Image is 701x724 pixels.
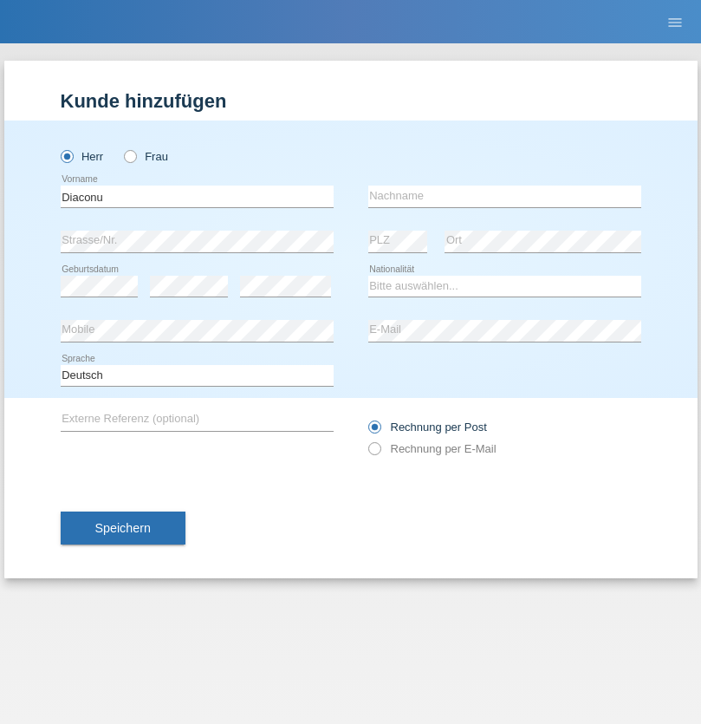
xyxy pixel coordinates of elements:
[368,421,380,442] input: Rechnung per Post
[61,150,104,163] label: Herr
[666,14,684,31] i: menu
[124,150,168,163] label: Frau
[61,512,185,545] button: Speichern
[368,442,380,464] input: Rechnung per E-Mail
[368,421,487,434] label: Rechnung per Post
[658,16,692,27] a: menu
[61,150,72,161] input: Herr
[368,442,497,455] label: Rechnung per E-Mail
[61,90,641,112] h1: Kunde hinzufügen
[95,521,151,535] span: Speichern
[124,150,135,161] input: Frau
